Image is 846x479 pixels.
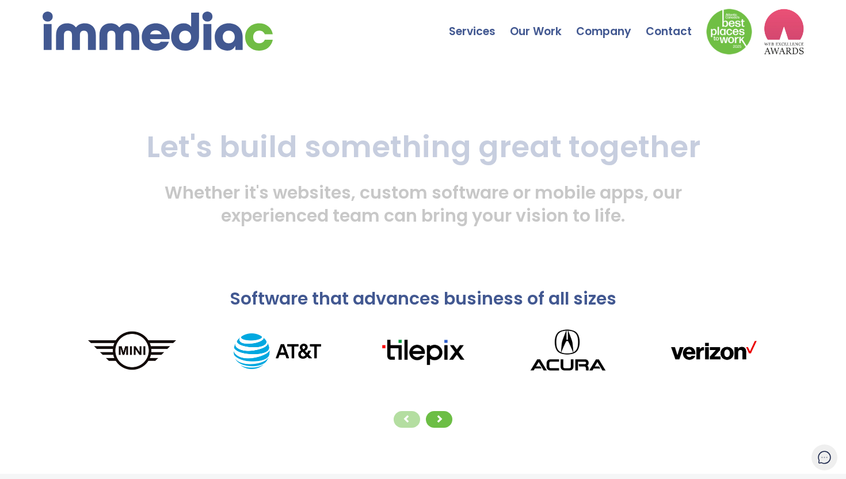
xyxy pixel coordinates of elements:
[146,126,700,168] span: Let's build something great together
[230,286,616,311] span: Software that advances business of all sizes
[706,9,752,55] img: Down
[350,336,496,367] img: tilepixLogo.png
[510,3,576,43] a: Our Work
[165,180,682,228] span: Whether it's websites, custom software or mobile apps, our experienced team can bring your vision...
[646,3,706,43] a: Contact
[764,9,804,55] img: logo2_wea_nobg.webp
[449,3,510,43] a: Services
[205,333,350,370] img: AT%26T_logo.png
[641,336,786,367] img: verizonLogo.png
[576,3,646,43] a: Company
[496,322,641,381] img: Acura_logo.png
[59,329,205,373] img: MINI_logo.png
[43,12,273,51] img: immediac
